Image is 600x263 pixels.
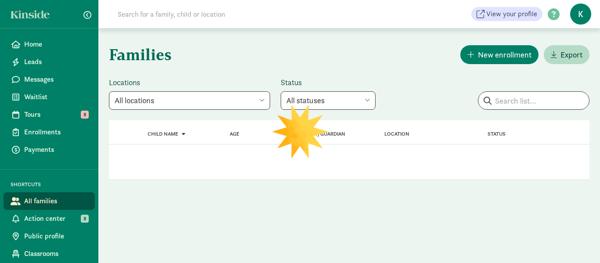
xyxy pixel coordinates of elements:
span: View your profile [486,9,537,19]
a: Public profile [4,227,95,245]
a: Home [4,36,95,53]
span: Waitlist [24,92,88,102]
span: Export [560,49,582,61]
label: Status [281,77,376,88]
h1: Families [109,39,347,70]
span: Payments [24,144,88,155]
span: Child name [148,131,178,137]
span: Tours [24,109,88,120]
label: Locations [109,77,270,88]
a: Parent/Guardian [299,131,345,137]
iframe: Chat Widget [556,221,600,263]
a: Child name [148,131,185,137]
a: Age [230,131,239,137]
span: Leads [24,57,88,67]
span: 8 [81,215,89,223]
span: Status [488,131,506,137]
span: Classrooms [24,249,88,259]
span: K [570,4,591,25]
a: Payments [4,141,95,159]
span: Messages [24,74,88,85]
span: 8 [81,111,89,119]
span: New enrollment [478,49,531,61]
input: Search for a family, child or location [112,5,359,23]
button: Export [544,45,589,64]
span: All families [24,196,88,206]
a: Tours 8 [4,106,95,123]
a: Leads [4,53,95,71]
span: Public profile [24,231,88,241]
span: Action center [24,213,88,224]
a: Classrooms [4,245,95,263]
a: Waitlist [4,88,95,106]
a: View your profile [471,7,542,21]
a: Enrollments [4,123,95,141]
button: New enrollment [460,45,539,64]
a: All families [4,192,95,210]
a: Messages [4,71,95,88]
span: Home [24,39,88,50]
a: Action center 8 [4,210,95,227]
span: Enrollments [24,127,88,137]
span: Location [384,131,409,137]
input: Search list... [478,92,589,109]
